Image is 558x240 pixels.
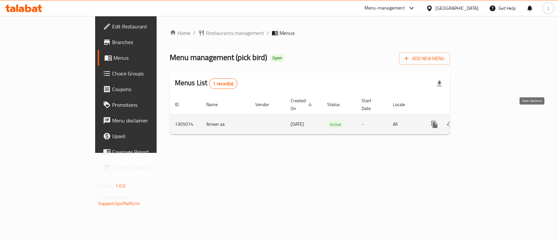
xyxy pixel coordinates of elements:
span: [DATE] [291,120,304,128]
a: Coupons [98,81,188,97]
span: Start Date [362,97,380,112]
span: Version: [98,182,114,190]
span: Coverage Report [112,148,183,156]
nav: breadcrumb [170,29,450,37]
span: Menus [279,29,295,37]
span: Menu disclaimer [112,117,183,124]
td: Ameer aa [201,114,250,134]
li: / [193,29,195,37]
span: Restaurants management [206,29,264,37]
span: Edit Restaurant [112,23,183,30]
button: Add New Menu [399,53,450,65]
div: [GEOGRAPHIC_DATA] [435,5,479,12]
a: Restaurants management [198,29,264,37]
a: Support.OpsPlatform [98,199,140,208]
a: Grocery Checklist [98,160,188,175]
td: All [388,114,421,134]
span: ID [175,101,187,108]
span: Branches [112,38,183,46]
span: Get support on: [98,193,128,201]
span: Menu management ( pick bird ) [170,50,267,65]
span: Menus [113,54,183,62]
span: Status [327,101,348,108]
h2: Menus List [175,78,237,89]
span: Open [270,55,285,61]
span: Vendor [255,101,278,108]
th: Actions [421,95,495,115]
div: Total records count [209,78,237,89]
a: Menus [98,50,188,66]
td: - [356,114,388,134]
span: Choice Groups [112,70,183,77]
a: Choice Groups [98,66,188,81]
a: Menu disclaimer [98,113,188,128]
a: Branches [98,34,188,50]
span: Coupons [112,85,183,93]
div: Open [270,54,285,62]
span: Created On [291,97,314,112]
a: Edit Restaurant [98,19,188,34]
span: Name [206,101,226,108]
span: Upsell [112,132,183,140]
span: Active [327,121,344,128]
span: Grocery Checklist [112,164,183,171]
li: / [267,29,269,37]
span: Locale [393,101,414,108]
span: J [548,5,549,12]
a: Promotions [98,97,188,113]
a: Upsell [98,128,188,144]
table: enhanced table [170,95,495,135]
a: Coverage Report [98,144,188,160]
div: Menu-management [364,4,405,12]
span: 1 record(s) [209,81,237,87]
button: more [427,117,442,132]
span: 1.0.0 [115,182,126,190]
span: Promotions [112,101,183,109]
span: Add New Menu [404,55,445,63]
